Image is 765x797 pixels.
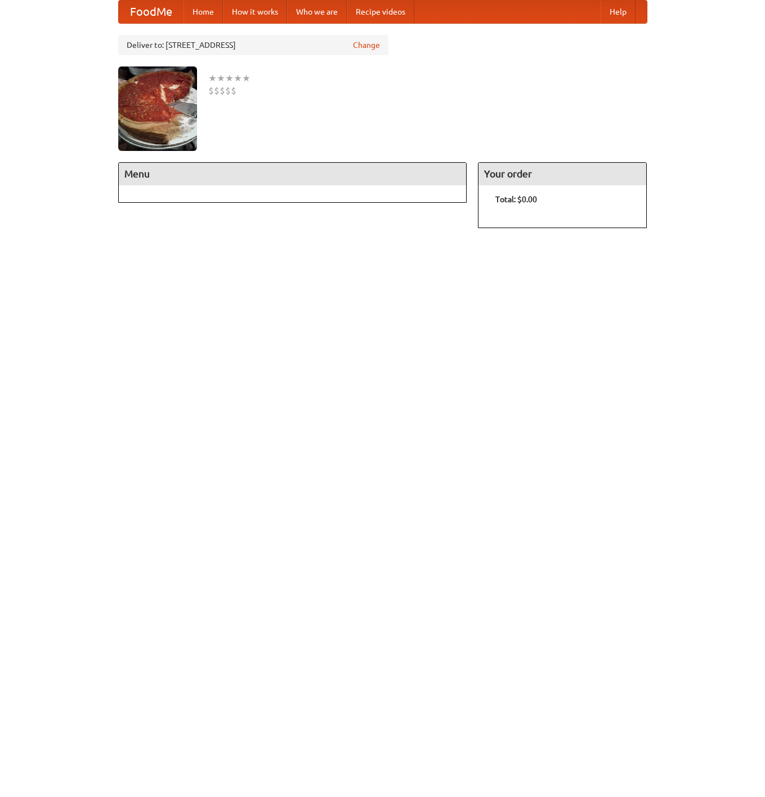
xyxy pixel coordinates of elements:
a: FoodMe [119,1,184,23]
li: $ [208,84,214,97]
h4: Your order [478,163,646,185]
li: $ [225,84,231,97]
li: ★ [225,72,234,84]
img: angular.jpg [118,66,197,151]
li: ★ [234,72,242,84]
a: Home [184,1,223,23]
b: Total: $0.00 [495,195,537,204]
a: Change [353,39,380,51]
li: $ [214,84,220,97]
li: $ [231,84,236,97]
li: ★ [208,72,217,84]
h4: Menu [119,163,467,185]
li: ★ [242,72,250,84]
li: $ [220,84,225,97]
a: Help [601,1,636,23]
a: Recipe videos [347,1,414,23]
a: How it works [223,1,287,23]
a: Who we are [287,1,347,23]
li: ★ [217,72,225,84]
div: Deliver to: [STREET_ADDRESS] [118,35,388,55]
